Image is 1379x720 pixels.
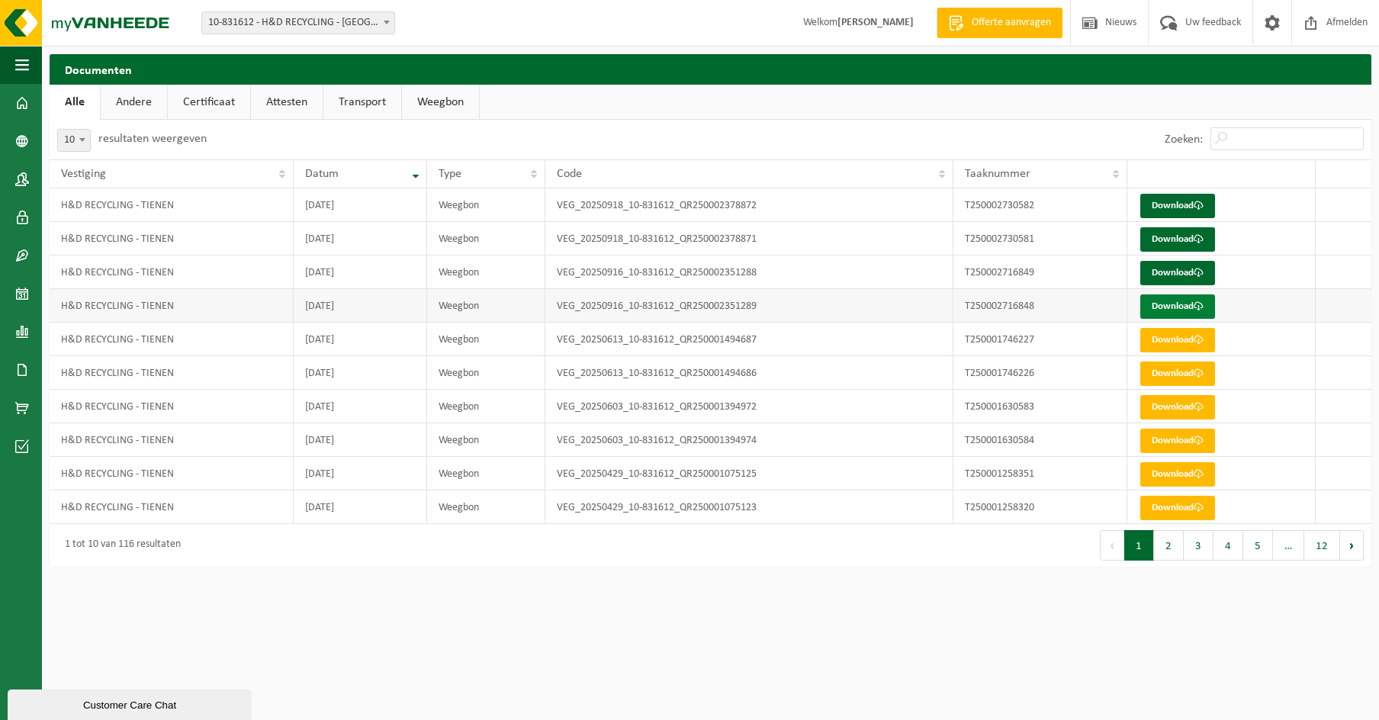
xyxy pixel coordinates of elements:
td: [DATE] [294,222,427,256]
td: VEG_20250918_10-831612_QR250002378871 [545,222,953,256]
td: VEG_20250603_10-831612_QR250001394972 [545,390,953,423]
td: H&D RECYCLING - TIENEN [50,222,294,256]
td: VEG_20250916_10-831612_QR250002351288 [545,256,953,289]
span: 10 [57,129,91,152]
a: Download [1140,362,1215,386]
td: [DATE] [294,188,427,222]
td: H&D RECYCLING - TIENEN [50,256,294,289]
td: [DATE] [294,323,427,356]
strong: [PERSON_NAME] [837,17,914,28]
td: T250001630583 [953,390,1127,423]
td: [DATE] [294,490,427,524]
button: 2 [1154,530,1184,561]
a: Weegbon [402,85,479,120]
a: Download [1140,227,1215,252]
a: Alle [50,85,100,120]
td: H&D RECYCLING - TIENEN [50,356,294,390]
td: [DATE] [294,390,427,423]
td: [DATE] [294,289,427,323]
button: 3 [1184,530,1213,561]
td: Weegbon [427,356,545,390]
td: VEG_20250613_10-831612_QR250001494687 [545,323,953,356]
span: Taaknummer [965,168,1030,180]
td: Weegbon [427,323,545,356]
td: VEG_20250613_10-831612_QR250001494686 [545,356,953,390]
a: Download [1140,261,1215,285]
td: T250001746226 [953,356,1127,390]
a: Andere [101,85,167,120]
td: Weegbon [427,188,545,222]
td: [DATE] [294,423,427,457]
td: Weegbon [427,289,545,323]
a: Transport [323,85,401,120]
span: Offerte aanvragen [968,15,1055,31]
button: Next [1340,530,1364,561]
td: VEG_20250429_10-831612_QR250001075123 [545,490,953,524]
a: Download [1140,194,1215,218]
td: Weegbon [427,490,545,524]
td: [DATE] [294,356,427,390]
td: H&D RECYCLING - TIENEN [50,423,294,457]
td: Weegbon [427,390,545,423]
td: H&D RECYCLING - TIENEN [50,188,294,222]
td: VEG_20250916_10-831612_QR250002351289 [545,289,953,323]
td: T250001258351 [953,457,1127,490]
a: Certificaat [168,85,250,120]
td: [DATE] [294,457,427,490]
td: H&D RECYCLING - TIENEN [50,457,294,490]
td: T250002730581 [953,222,1127,256]
a: Attesten [251,85,323,120]
button: 1 [1124,530,1154,561]
iframe: chat widget [8,686,255,720]
td: T250002716849 [953,256,1127,289]
span: 10-831612 - H&D RECYCLING - TIENEN [201,11,395,34]
button: 5 [1243,530,1273,561]
a: Download [1140,429,1215,453]
td: T250001258320 [953,490,1127,524]
span: Type [439,168,461,180]
td: H&D RECYCLING - TIENEN [50,490,294,524]
span: Datum [305,168,339,180]
button: 12 [1304,530,1340,561]
td: VEG_20250603_10-831612_QR250001394974 [545,423,953,457]
td: VEG_20250918_10-831612_QR250002378872 [545,188,953,222]
label: Zoeken: [1165,133,1203,146]
td: T250001746227 [953,323,1127,356]
label: resultaten weergeven [98,133,207,145]
td: H&D RECYCLING - TIENEN [50,289,294,323]
span: 10-831612 - H&D RECYCLING - TIENEN [202,12,394,34]
span: Code [557,168,582,180]
td: Weegbon [427,423,545,457]
td: H&D RECYCLING - TIENEN [50,390,294,423]
td: T250001630584 [953,423,1127,457]
a: Download [1140,496,1215,520]
td: T250002716848 [953,289,1127,323]
a: Download [1140,294,1215,319]
span: … [1273,530,1304,561]
span: Vestiging [61,168,106,180]
span: 10 [58,130,90,151]
a: Download [1140,328,1215,352]
a: Offerte aanvragen [937,8,1062,38]
td: [DATE] [294,256,427,289]
td: Weegbon [427,256,545,289]
td: VEG_20250429_10-831612_QR250001075125 [545,457,953,490]
a: Download [1140,395,1215,419]
button: Previous [1100,530,1124,561]
td: Weegbon [427,222,545,256]
div: 1 tot 10 van 116 resultaten [57,532,181,559]
a: Download [1140,462,1215,487]
td: H&D RECYCLING - TIENEN [50,323,294,356]
h2: Documenten [50,54,1371,84]
button: 4 [1213,530,1243,561]
td: Weegbon [427,457,545,490]
td: T250002730582 [953,188,1127,222]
